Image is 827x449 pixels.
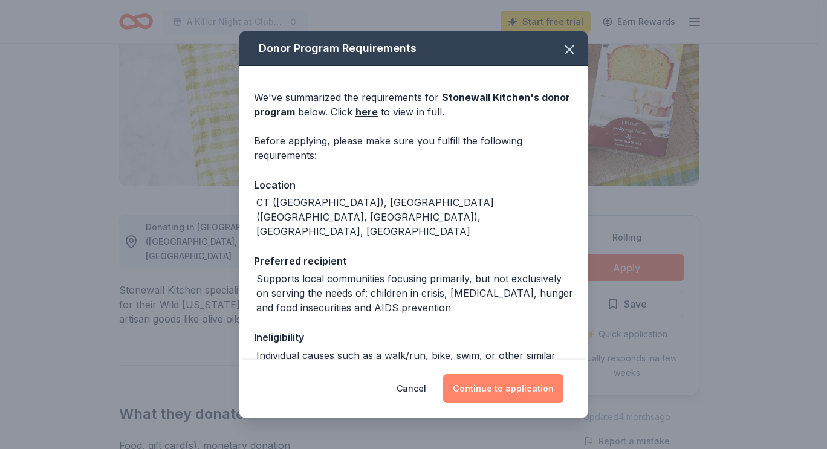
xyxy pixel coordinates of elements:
div: Ineligibility [254,329,573,345]
div: Individual causes such as a walk/run, bike, swim, or other similar pledge event; Political or rel... [256,348,573,377]
div: Preferred recipient [254,253,573,269]
a: here [355,105,378,119]
div: Supports local communities focusing primarily, but not exclusively on serving the needs of: child... [256,271,573,315]
button: Cancel [397,374,426,403]
div: CT ([GEOGRAPHIC_DATA]), [GEOGRAPHIC_DATA] ([GEOGRAPHIC_DATA], [GEOGRAPHIC_DATA]), [GEOGRAPHIC_DAT... [256,195,573,239]
div: We've summarized the requirements for below. Click to view in full. [254,90,573,119]
div: Donor Program Requirements [239,31,588,66]
div: Location [254,177,573,193]
div: Before applying, please make sure you fulfill the following requirements: [254,134,573,163]
button: Continue to application [443,374,563,403]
